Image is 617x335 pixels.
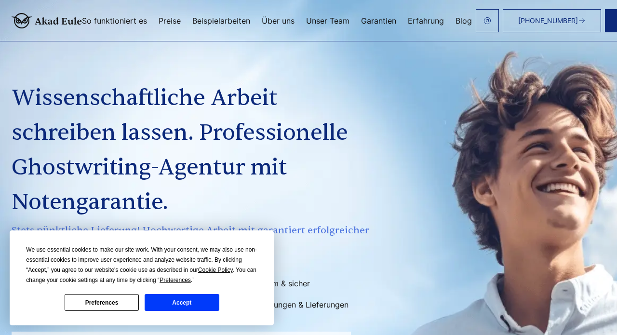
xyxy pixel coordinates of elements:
a: Über uns [262,17,295,25]
a: Garantien [361,17,396,25]
a: Preise [159,17,181,25]
a: Beispielarbeiten [192,17,250,25]
a: So funktioniert es [82,17,147,25]
button: Preferences [65,294,139,311]
a: Blog [456,17,472,25]
span: Preferences [160,277,191,283]
img: email [483,17,491,25]
span: [PHONE_NUMBER] [518,17,578,25]
a: Erfahrung [408,17,444,25]
div: Cookie Consent Prompt [10,230,274,325]
button: Accept [145,294,219,311]
a: Unser Team [306,17,349,25]
img: logo [12,13,82,28]
span: Stets pünktliche Lieferung! Hochwertige Arbeit mit garantiert erfolgreicher Note [12,223,374,254]
li: Garantiert anonym & sicher [195,276,372,291]
li: Bequeme Teilzahlungen & Lieferungen [195,297,372,312]
span: Cookie Policy [198,267,233,273]
div: We use essential cookies to make our site work. With your consent, we may also use non-essential ... [26,245,257,285]
h1: Wissenschaftliche Arbeit schreiben lassen. Professionelle Ghostwriting-Agentur mit Notengarantie. [12,81,374,220]
a: [PHONE_NUMBER] [503,9,601,32]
